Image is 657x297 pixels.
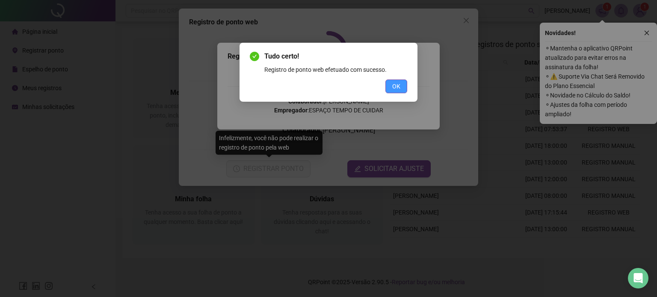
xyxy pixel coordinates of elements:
span: Tudo certo! [264,51,407,62]
span: check-circle [250,52,259,61]
div: Open Intercom Messenger [628,268,648,288]
div: Registro de ponto web efetuado com sucesso. [264,65,407,74]
button: OK [385,79,407,93]
span: OK [392,82,400,91]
